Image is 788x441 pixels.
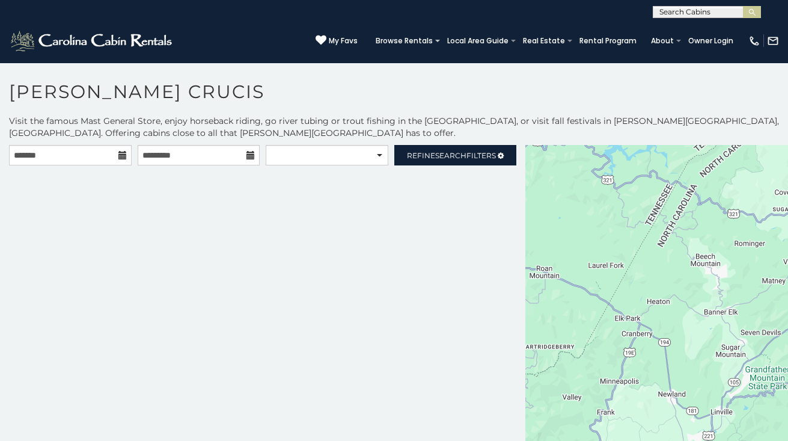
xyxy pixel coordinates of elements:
[748,35,760,47] img: phone-regular-white.png
[767,35,779,47] img: mail-regular-white.png
[517,32,571,49] a: Real Estate
[329,35,358,46] span: My Favs
[316,35,358,47] a: My Favs
[394,145,517,165] a: RefineSearchFilters
[9,29,176,53] img: White-1-2.png
[435,151,466,160] span: Search
[645,32,680,49] a: About
[407,151,496,160] span: Refine Filters
[370,32,439,49] a: Browse Rentals
[441,32,515,49] a: Local Area Guide
[573,32,643,49] a: Rental Program
[682,32,739,49] a: Owner Login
